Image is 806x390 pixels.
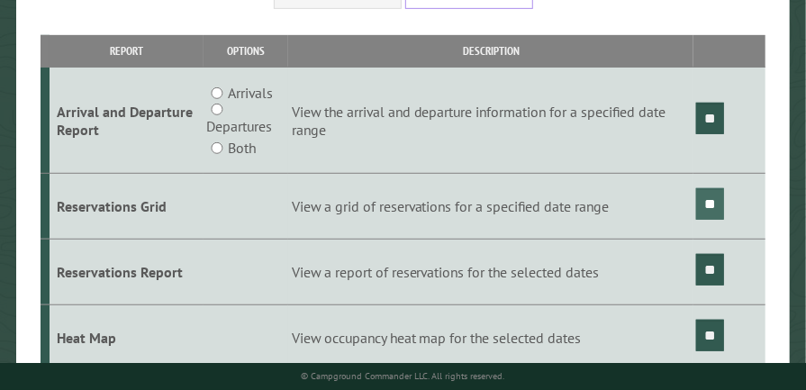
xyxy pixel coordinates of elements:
td: View the arrival and departure information for a specified date range [288,68,693,174]
td: View occupancy heat map for the selected dates [288,304,693,370]
label: Both [228,137,256,159]
td: Reservations Report [50,239,204,304]
th: Options [204,35,288,67]
td: View a report of reservations for the selected dates [288,239,693,304]
td: Arrival and Departure Report [50,68,204,174]
th: Description [288,35,693,67]
td: Heat Map [50,304,204,370]
label: Departures [206,115,272,137]
label: Arrivals [228,82,273,104]
small: © Campground Commander LLC. All rights reserved. [302,370,505,382]
th: Report [50,35,204,67]
td: View a grid of reservations for a specified date range [288,174,693,240]
td: Reservations Grid [50,174,204,240]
